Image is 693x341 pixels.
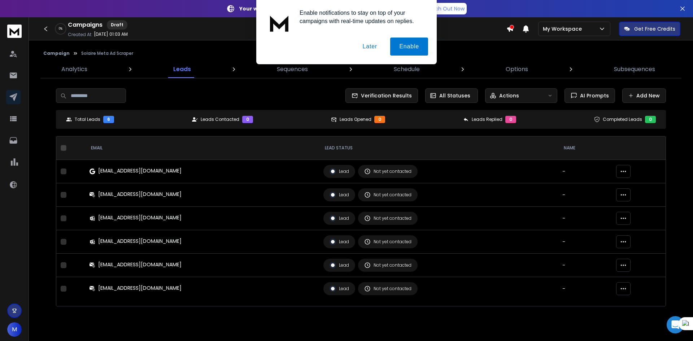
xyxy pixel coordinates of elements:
div: Lead [330,262,349,268]
a: Schedule [389,61,424,78]
p: Options [506,65,528,74]
div: [EMAIL_ADDRESS][DOMAIN_NAME] [98,284,182,292]
div: Enable notifications to stay on top of your campaigns with real-time updates on replies. [294,9,428,25]
div: [EMAIL_ADDRESS][DOMAIN_NAME] [98,261,182,268]
button: Later [353,38,386,56]
td: - [558,230,612,254]
span: AI Prompts [577,92,609,99]
button: Enable [390,38,428,56]
div: Not yet contacted [364,168,411,175]
div: Not yet contacted [364,285,411,292]
div: Open Intercom Messenger [667,316,684,333]
div: Lead [330,285,349,292]
div: 0 [374,116,385,123]
div: 0 [505,116,516,123]
div: [EMAIL_ADDRESS][DOMAIN_NAME] [98,167,182,174]
a: Leads [169,61,195,78]
p: Analytics [61,65,87,74]
td: - [558,277,612,301]
div: Not yet contacted [364,239,411,245]
a: Options [501,61,532,78]
div: Lead [330,192,349,198]
td: - [558,207,612,230]
span: Verification Results [358,92,412,99]
div: Lead [330,168,349,175]
th: NAME [558,136,612,160]
p: Leads Contacted [201,117,239,122]
button: AI Prompts [565,88,615,103]
p: Schedule [394,65,420,74]
p: Leads Replied [472,117,502,122]
p: Actions [499,92,519,99]
p: Sequences [277,65,308,74]
p: Leads Opened [340,117,371,122]
button: M [7,322,22,337]
div: Not yet contacted [364,262,411,268]
p: Subsequences [614,65,655,74]
button: Verification Results [345,88,418,103]
div: Lead [330,215,349,222]
div: [EMAIL_ADDRESS][DOMAIN_NAME] [98,191,182,198]
a: Sequences [273,61,312,78]
div: 6 [103,116,114,123]
p: Leads [173,65,191,74]
button: Add New [622,88,666,103]
img: notification icon [265,9,294,38]
div: Not yet contacted [364,215,411,222]
td: - [558,254,612,277]
div: [EMAIL_ADDRESS][DOMAIN_NAME] [98,214,182,221]
p: Total Leads [75,117,100,122]
a: Analytics [57,61,92,78]
a: Subsequences [610,61,659,78]
td: - [558,160,612,183]
div: 0 [645,116,656,123]
div: 0 [242,116,253,123]
th: EMAIL [85,136,319,160]
p: Completed Leads [603,117,642,122]
div: Lead [330,239,349,245]
div: Not yet contacted [364,192,411,198]
p: All Statuses [439,92,470,99]
td: - [558,183,612,207]
th: LEAD STATUS [319,136,558,160]
div: [EMAIL_ADDRESS][DOMAIN_NAME] [98,237,182,245]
